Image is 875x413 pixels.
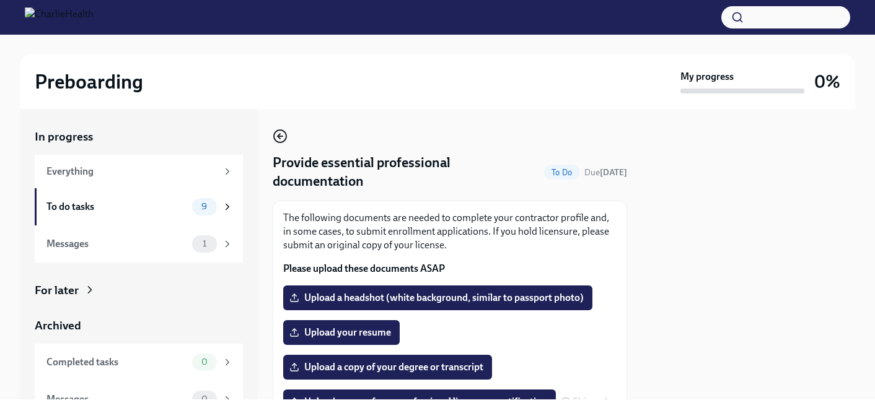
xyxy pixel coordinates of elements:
span: 0 [194,357,215,367]
a: Archived [35,318,243,334]
a: In progress [35,129,243,145]
span: Due [584,167,627,178]
div: Messages [46,237,187,251]
span: Upload a copy of your professional license or certification [292,396,547,408]
div: To do tasks [46,200,187,214]
div: Completed tasks [46,355,187,369]
span: 1 [195,239,214,248]
span: August 24th, 2025 10:00 [584,167,627,178]
p: The following documents are needed to complete your contractor profile and, in some cases, to sub... [283,211,617,252]
span: Upload your resume [292,326,391,339]
span: 0 [194,394,215,404]
h4: Provide essential professional documentation [273,154,539,191]
label: Upload a headshot (white background, similar to passport photo) [283,285,592,310]
div: For later [35,282,79,298]
strong: Please upload these documents ASAP [283,263,445,274]
span: To Do [544,168,579,177]
a: Messages1 [35,225,243,263]
span: Upload a headshot (white background, similar to passport photo) [292,292,584,304]
a: Completed tasks0 [35,344,243,381]
a: To do tasks9 [35,188,243,225]
strong: My progress [680,70,734,84]
label: Upload your resume [283,320,400,345]
h2: Preboarding [35,69,143,94]
a: Everything [35,155,243,188]
div: Messages [46,393,187,406]
label: Upload a copy of your degree or transcript [283,355,492,380]
img: CharlieHealth [25,7,94,27]
span: Skipped [573,397,607,407]
strong: [DATE] [600,167,627,178]
h3: 0% [814,71,840,93]
div: Everything [46,165,217,178]
a: For later [35,282,243,298]
span: Upload a copy of your degree or transcript [292,361,483,373]
span: 9 [194,202,214,211]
